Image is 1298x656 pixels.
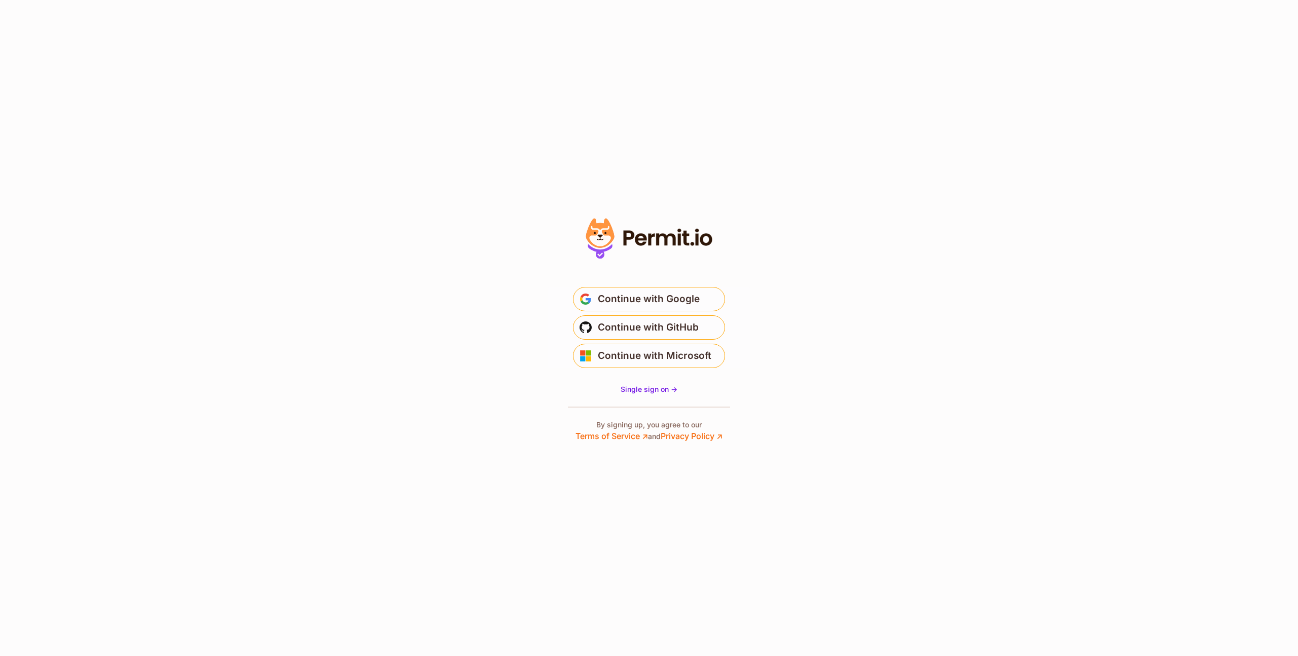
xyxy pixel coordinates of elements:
[573,315,725,340] button: Continue with GitHub
[598,348,711,364] span: Continue with Microsoft
[575,420,723,442] p: By signing up, you agree to our and
[621,385,677,393] span: Single sign on ->
[573,287,725,311] button: Continue with Google
[621,384,677,394] a: Single sign on ->
[661,431,723,441] a: Privacy Policy ↗
[573,344,725,368] button: Continue with Microsoft
[575,431,648,441] a: Terms of Service ↗
[598,291,700,307] span: Continue with Google
[598,319,699,336] span: Continue with GitHub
